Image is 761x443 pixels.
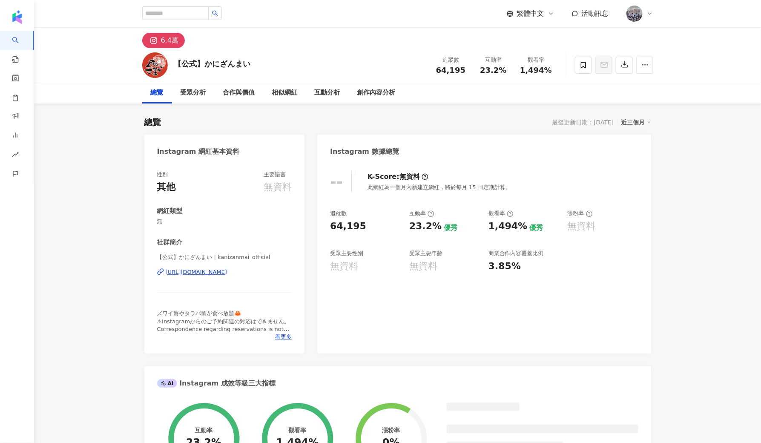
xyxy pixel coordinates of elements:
[157,147,240,156] div: Instagram 網紅基本資料
[157,253,292,261] span: 【公式】かにざんまい | kanizanmai_official
[621,117,651,128] div: 近三個月
[157,218,292,225] span: 無
[399,172,420,181] div: 無資料
[157,171,168,178] div: 性別
[157,207,183,216] div: 網紅類型
[330,220,366,233] div: 64,195
[315,88,340,98] div: 互動分析
[409,220,442,233] div: 23.2%
[161,35,178,46] div: 6.4萬
[488,210,514,217] div: 觀看率
[357,88,396,98] div: 創作內容分析
[480,66,506,75] span: 23.2%
[330,147,399,156] div: Instagram 數據總覽
[166,268,227,276] div: [URL][DOMAIN_NAME]
[157,181,176,194] div: 其他
[529,223,543,233] div: 優秀
[272,88,298,98] div: 相似網紅
[409,260,437,273] div: 無資料
[568,220,596,233] div: 無資料
[142,52,168,78] img: KOL Avatar
[157,238,183,247] div: 社群簡介
[275,333,292,341] span: 看更多
[12,146,19,165] span: rise
[488,220,528,233] div: 1,494%
[435,56,467,64] div: 追蹤數
[330,250,363,257] div: 受眾主要性別
[144,116,161,128] div: 總覽
[157,310,290,355] span: ズワイ蟹やタラバ蟹が食べ放題🦀 ⁡⁡⚠Instagramからのご予約関連の対応はできません。Correspondence regarding reservations is not availa...
[368,172,428,181] div: K-Score :
[157,379,276,388] div: Instagram 成效等級三大指標
[181,88,206,98] div: 受眾分析
[382,427,400,434] div: 漲粉率
[12,31,29,64] a: search
[436,66,465,75] span: 64,195
[157,268,292,276] a: [URL][DOMAIN_NAME]
[174,58,251,69] div: 【公式】かにざんまい
[142,33,185,48] button: 6.4萬
[626,6,643,22] img: Screen%20Shot%202021-07-26%20at%202.59.10%20PM%20copy.png
[212,10,218,16] span: search
[582,9,609,17] span: 活動訊息
[409,210,434,217] div: 互動率
[488,260,521,273] div: 3.85%
[520,66,552,75] span: 1,494%
[289,427,307,434] div: 觀看率
[223,88,255,98] div: 合作與價值
[195,427,213,434] div: 互動率
[477,56,510,64] div: 互動率
[10,10,24,24] img: logo icon
[264,171,286,178] div: 主要語言
[552,119,614,126] div: 最後更新日期：[DATE]
[488,250,544,257] div: 商業合作內容覆蓋比例
[330,173,343,190] div: --
[330,260,358,273] div: 無資料
[444,223,457,233] div: 優秀
[330,210,347,217] div: 追蹤數
[151,88,164,98] div: 總覽
[264,181,292,194] div: 無資料
[368,184,511,191] div: 此網紅為一個月內新建立網紅，將於每月 15 日定期計算。
[157,379,178,388] div: AI
[520,56,552,64] div: 觀看率
[409,250,442,257] div: 受眾主要年齡
[517,9,544,18] span: 繁體中文
[568,210,593,217] div: 漲粉率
